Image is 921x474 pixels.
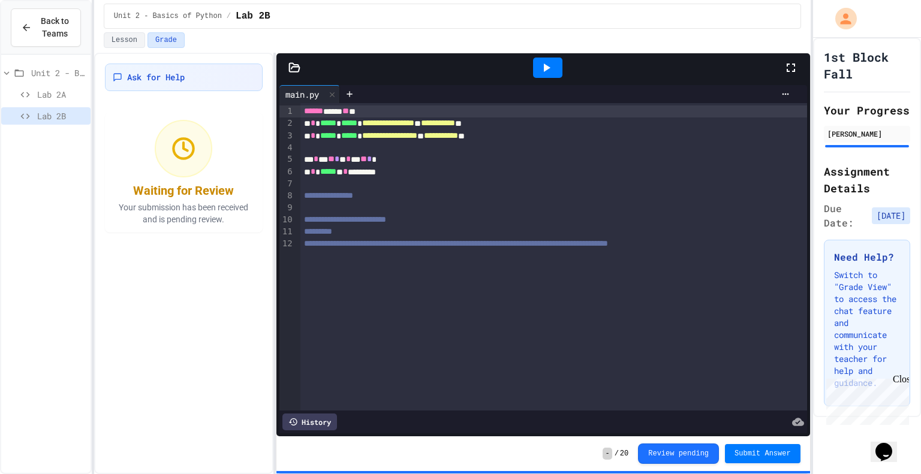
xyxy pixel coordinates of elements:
h1: 1st Block Fall [824,49,910,82]
div: 11 [279,226,294,238]
div: 12 [279,238,294,262]
span: Ask for Help [127,71,185,83]
h2: Assignment Details [824,163,910,197]
span: Submit Answer [735,449,791,458]
div: main.py [279,88,325,101]
span: Back to Teams [39,15,71,40]
span: / [227,11,231,21]
iframe: chat widget [871,426,909,462]
span: Unit 2 - Basics of Python [31,67,86,79]
span: Lab 2B [236,9,270,23]
span: Due Date: [824,201,867,230]
div: [PERSON_NAME] [827,128,907,139]
h3: Need Help? [834,250,900,264]
button: Review pending [638,443,719,464]
span: Lab 2A [37,88,86,101]
iframe: chat widget [821,374,909,425]
span: Unit 2 - Basics of Python [114,11,222,21]
span: [DATE] [872,207,910,224]
div: 10 [279,214,294,226]
h2: Your Progress [824,102,910,119]
p: Switch to "Grade View" to access the chat feature and communicate with your teacher for help and ... [834,269,900,389]
span: / [615,449,619,458]
div: Chat with us now!Close [5,5,83,76]
div: My Account [823,5,860,32]
div: main.py [279,85,340,103]
div: 1 [279,105,294,117]
div: 9 [279,202,294,214]
button: Submit Answer [725,444,800,463]
button: Lesson [104,32,145,48]
div: History [282,413,337,430]
div: 7 [279,178,294,190]
p: Your submission has been received and is pending review. [112,201,255,225]
span: Lab 2B [37,110,86,122]
div: Waiting for Review [133,182,234,199]
span: - [603,448,612,460]
div: 4 [279,142,294,154]
span: 20 [620,449,628,458]
div: 3 [279,130,294,142]
div: 2 [279,117,294,129]
button: Grade [148,32,185,48]
div: 6 [279,166,294,178]
button: Back to Teams [11,8,81,47]
div: 8 [279,190,294,202]
div: 5 [279,153,294,165]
